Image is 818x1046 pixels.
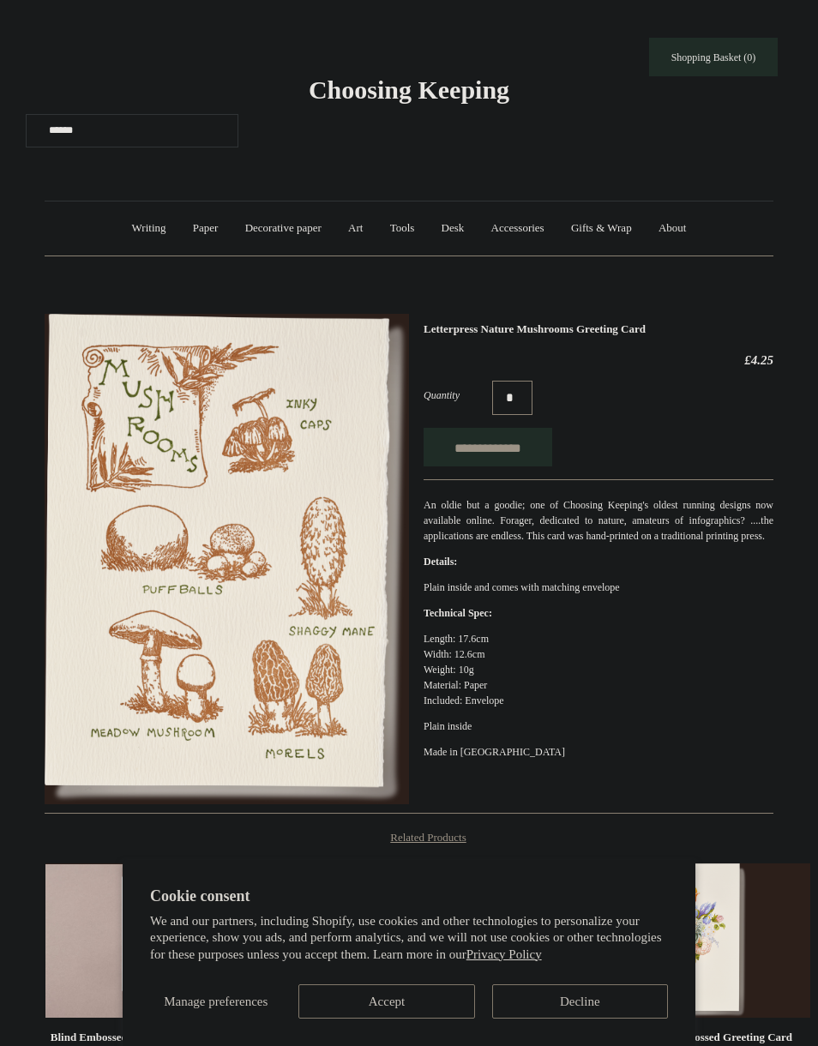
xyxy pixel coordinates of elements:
[424,607,492,619] strong: Technical Spec:
[424,631,773,708] p: Length: 17.6cm Width: 12.6cm Weight: 10g Material: Paper Included: Envelope
[120,206,178,251] a: Writing
[150,887,668,905] h2: Cookie consent
[45,863,289,1018] img: Blind Embossed Lily of the Valley Greeting Card
[150,913,668,964] p: We and our partners, including Shopify, use cookies and other technologies to personalize your ex...
[430,206,477,251] a: Desk
[45,314,409,804] img: Letterpress Nature Mushrooms Greeting Card
[559,206,644,251] a: Gifts & Wrap
[649,38,778,76] a: Shopping Basket (0)
[181,206,231,251] a: Paper
[424,580,773,595] p: Plain inside and comes with matching envelope
[424,556,457,568] strong: Details:
[309,89,509,101] a: Choosing Keeping
[309,75,509,104] span: Choosing Keeping
[336,206,375,251] a: Art
[424,322,773,336] h1: Letterpress Nature Mushrooms Greeting Card
[424,497,773,544] p: An oldie but a goodie; one of Choosing Keeping's oldest running designs now available online. For...
[479,206,556,251] a: Accessories
[424,388,492,403] label: Quantity
[424,352,773,368] h2: £4.25
[424,744,773,760] p: Made in [GEOGRAPHIC_DATA]
[378,206,427,251] a: Tools
[492,984,668,1019] button: Decline
[298,984,474,1019] button: Accept
[164,995,268,1008] span: Manage preferences
[45,863,289,1018] a: Blind Embossed Lily of the Valley Greeting Card Blind Embossed Lily of the Valley Greeting Card
[233,206,334,251] a: Decorative paper
[424,718,773,734] p: Plain inside
[647,206,699,251] a: About
[466,947,542,961] a: Privacy Policy
[150,984,281,1019] button: Manage preferences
